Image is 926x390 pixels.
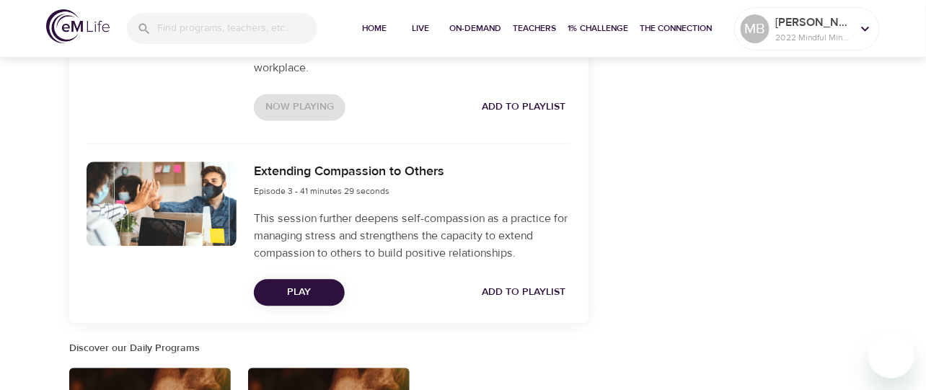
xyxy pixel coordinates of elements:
input: Find programs, teachers, etc... [157,13,317,44]
span: Teachers [513,21,556,36]
button: Play [254,279,345,306]
span: Live [403,21,438,36]
div: MB [741,14,770,43]
p: 2022 Mindful Minutes [775,31,852,44]
span: Add to Playlist [482,98,565,116]
span: Add to Playlist [482,283,565,301]
h6: Extending Compassion to Others [254,161,444,182]
span: Home [357,21,392,36]
button: Add to Playlist [476,94,571,120]
p: This session further deepens self-compassion as a practice for managing stress and strengthens th... [254,210,571,262]
iframe: Button to launch messaging window [868,332,914,378]
span: 1% Challenge [568,21,628,36]
span: The Connection [640,21,712,36]
h6: Discover our Daily Programs [69,340,588,356]
img: logo [46,9,110,43]
p: [PERSON_NAME] [775,14,852,31]
button: Add to Playlist [476,279,571,306]
span: Episode 3 - 41 minutes 29 seconds [254,185,389,197]
span: On-Demand [449,21,501,36]
span: Play [265,283,333,301]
